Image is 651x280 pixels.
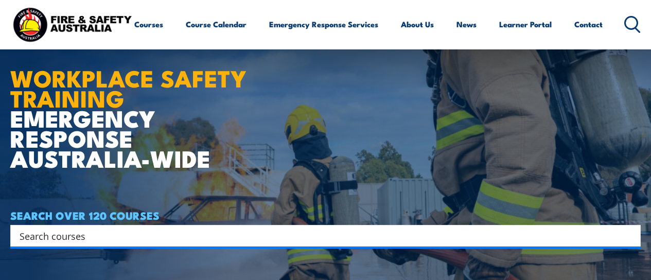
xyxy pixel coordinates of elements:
a: Course Calendar [186,12,247,37]
a: Learner Portal [499,12,552,37]
input: Search input [20,228,618,243]
h1: EMERGENCY RESPONSE AUSTRALIA-WIDE [10,42,262,168]
a: Contact [574,12,603,37]
a: About Us [401,12,434,37]
a: Emergency Response Services [269,12,378,37]
h4: SEARCH OVER 120 COURSES [10,209,641,221]
button: Search magnifier button [623,229,637,243]
a: Courses [134,12,163,37]
a: News [456,12,477,37]
strong: WORKPLACE SAFETY TRAINING [10,60,247,115]
form: Search form [22,229,620,243]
